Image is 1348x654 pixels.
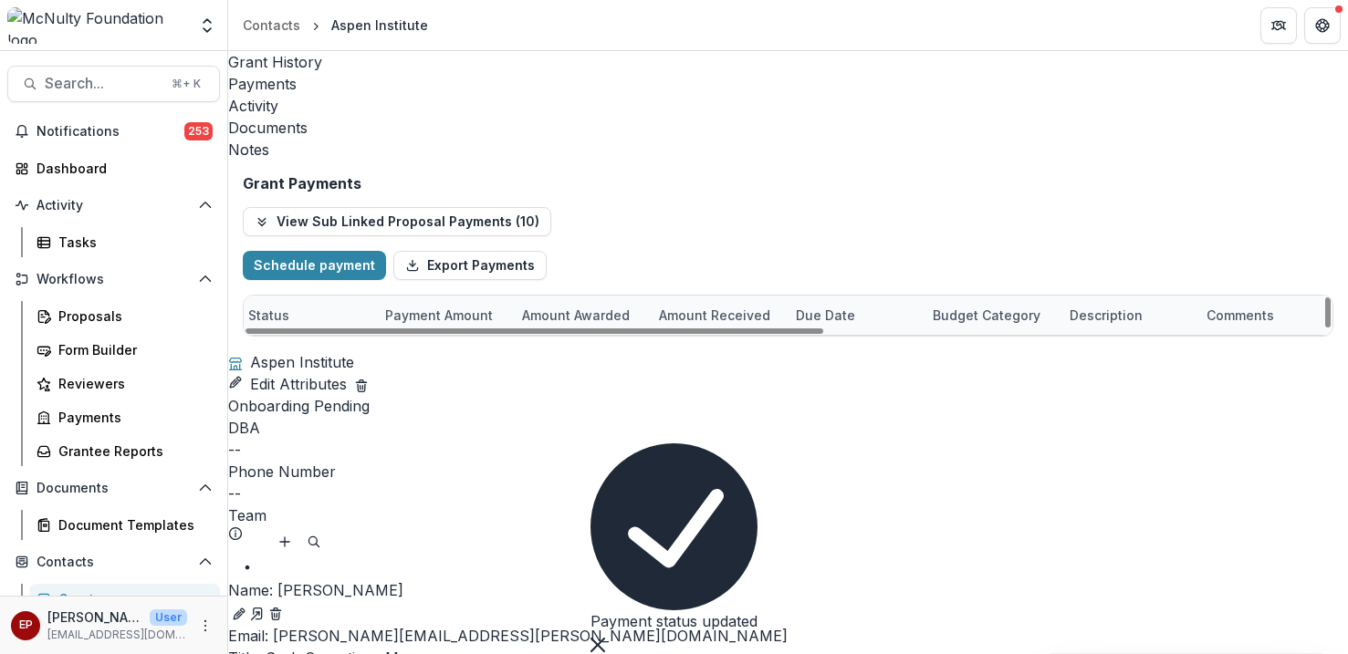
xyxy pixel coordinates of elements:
a: Grantees [29,584,220,614]
span: Name : [228,581,273,599]
a: Grantee Reports [29,436,220,466]
a: Payments [228,73,1348,95]
a: Contacts [235,12,308,38]
button: Edit [228,603,250,625]
a: Grant History [228,51,1348,73]
button: More [194,615,216,637]
div: Payment Amount [374,296,511,335]
div: Amount Awarded [511,296,648,335]
a: Name: [PERSON_NAME] [228,579,1348,601]
a: Payments [29,402,220,432]
div: Amount Received [648,296,785,335]
button: Get Help [1304,7,1341,44]
p: View Sub Linked Proposal Payments ( 10 ) [277,214,539,230]
span: Activity [37,198,191,213]
p: User [150,609,187,626]
span: Email: [228,627,268,645]
span: Documents [37,481,191,496]
div: Notes [228,139,1348,161]
div: Contacts [243,16,300,35]
div: Due Date [785,296,922,335]
a: Dashboard [7,153,220,183]
div: Comments [1196,296,1332,335]
button: Edit Attributes [228,373,347,395]
a: Email: [PERSON_NAME][EMAIL_ADDRESS][PERSON_NAME][DOMAIN_NAME] [228,627,788,645]
button: Search... [7,66,220,102]
div: Due Date [785,306,866,325]
div: Grantee Reports [58,441,205,461]
p: [EMAIL_ADDRESS][DOMAIN_NAME] [47,627,187,643]
button: Search [303,531,325,553]
div: Budget Category [922,306,1051,325]
h2: Aspen Institute [250,351,354,373]
span: Search... [45,75,161,92]
button: Notifications253 [7,117,220,146]
div: Grantees [58,589,205,608]
button: View Sub Linked Proposal Payments (10) [243,207,551,236]
button: Open Activity [7,191,220,220]
button: Partners [1260,7,1297,44]
p: [PERSON_NAME] [228,579,1348,601]
button: Schedule payment [243,251,386,280]
div: Status [237,296,374,335]
div: -- [228,439,1348,461]
a: Activity [228,95,1348,117]
div: Tasks [58,233,205,252]
div: Budget Category [922,296,1059,335]
div: Document Templates [58,515,205,535]
div: Aspen Institute [331,16,428,35]
div: Amount Awarded [511,306,641,325]
div: Description [1059,296,1196,335]
a: Documents [228,117,1348,139]
div: esther park [19,619,33,631]
a: Form Builder [29,335,220,365]
div: -- [228,483,1348,504]
a: Proposals [29,301,220,331]
div: Proposals [58,306,205,326]
span: Workflows [37,272,191,287]
span: Contacts [37,555,191,570]
button: Delete [354,373,369,395]
nav: breadcrumb [235,12,435,38]
a: Reviewers [29,369,220,399]
button: Open Contacts [7,547,220,576]
div: Description [1059,306,1154,325]
div: Payments [58,408,205,427]
p: Team [228,504,266,526]
a: Go to contact [250,603,265,621]
button: Deletes [265,603,287,625]
div: Comments [1196,306,1285,325]
div: Dashboard [37,159,205,178]
span: Phone Number [228,461,336,483]
div: Reviewers [58,374,205,393]
a: Tasks [29,227,220,257]
span: Onboarding Pending [228,397,370,415]
button: Open entity switcher [194,7,220,44]
span: DBA [228,417,260,439]
div: Form Builder [58,340,205,359]
div: ⌘ + K [168,74,204,94]
div: Status [237,306,300,325]
img: McNulty Foundation logo [7,7,187,44]
a: Document Templates [29,510,220,540]
button: Add [274,531,296,553]
p: [PERSON_NAME] [47,607,142,627]
button: Open Documents [7,473,220,503]
button: Open Workflows [7,265,220,294]
button: Export Payments [393,251,547,280]
span: 253 [184,122,213,140]
div: Payment Amount [374,306,504,325]
div: Amount Received [648,306,781,325]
